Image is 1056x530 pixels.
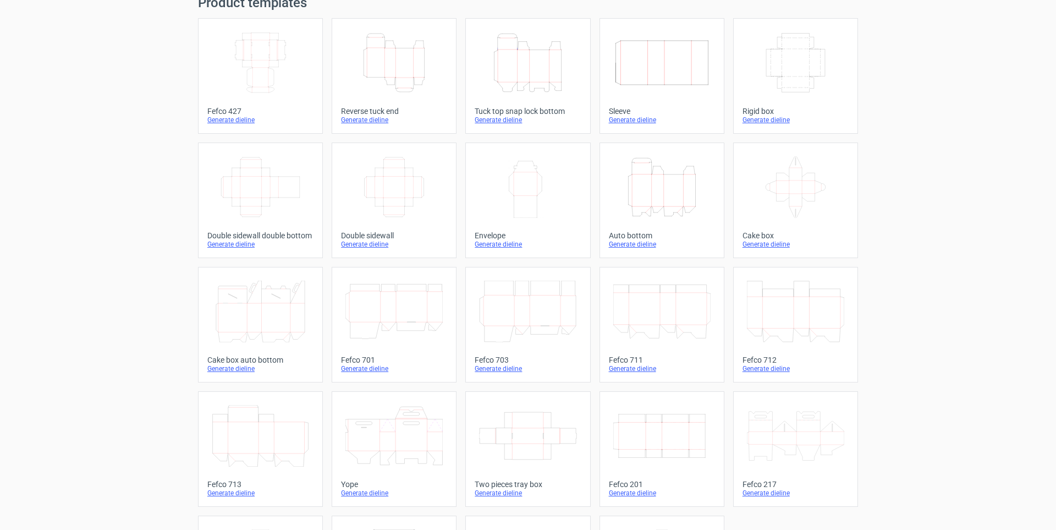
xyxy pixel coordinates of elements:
[207,231,313,240] div: Double sidewall double bottom
[198,267,323,383] a: Cake box auto bottomGenerate dieline
[475,240,581,249] div: Generate dieline
[743,480,849,489] div: Fefco 217
[733,391,858,507] a: Fefco 217Generate dieline
[341,364,447,373] div: Generate dieline
[207,364,313,373] div: Generate dieline
[475,231,581,240] div: Envelope
[475,107,581,116] div: Tuck top snap lock bottom
[609,489,715,498] div: Generate dieline
[207,240,313,249] div: Generate dieline
[207,480,313,489] div: Fefco 713
[465,391,590,507] a: Two pieces tray boxGenerate dieline
[475,364,581,373] div: Generate dieline
[198,143,323,258] a: Double sidewall double bottomGenerate dieline
[341,356,447,364] div: Fefco 701
[207,489,313,498] div: Generate dieline
[609,240,715,249] div: Generate dieline
[609,364,715,373] div: Generate dieline
[332,267,457,383] a: Fefco 701Generate dieline
[599,18,724,134] a: SleeveGenerate dieline
[609,116,715,124] div: Generate dieline
[475,480,581,489] div: Two pieces tray box
[341,240,447,249] div: Generate dieline
[207,356,313,364] div: Cake box auto bottom
[733,267,858,383] a: Fefco 712Generate dieline
[609,231,715,240] div: Auto bottom
[475,116,581,124] div: Generate dieline
[733,143,858,258] a: Cake boxGenerate dieline
[743,231,849,240] div: Cake box
[743,356,849,364] div: Fefco 712
[341,231,447,240] div: Double sidewall
[599,143,724,258] a: Auto bottomGenerate dieline
[207,116,313,124] div: Generate dieline
[609,480,715,489] div: Fefco 201
[743,364,849,373] div: Generate dieline
[599,267,724,383] a: Fefco 711Generate dieline
[475,489,581,498] div: Generate dieline
[198,18,323,134] a: Fefco 427Generate dieline
[743,240,849,249] div: Generate dieline
[609,356,715,364] div: Fefco 711
[743,116,849,124] div: Generate dieline
[743,489,849,498] div: Generate dieline
[198,391,323,507] a: Fefco 713Generate dieline
[332,143,457,258] a: Double sidewallGenerate dieline
[341,116,447,124] div: Generate dieline
[475,356,581,364] div: Fefco 703
[743,107,849,116] div: Rigid box
[341,107,447,116] div: Reverse tuck end
[207,107,313,116] div: Fefco 427
[341,489,447,498] div: Generate dieline
[332,391,457,507] a: YopeGenerate dieline
[465,18,590,134] a: Tuck top snap lock bottomGenerate dieline
[609,107,715,116] div: Sleeve
[465,143,590,258] a: EnvelopeGenerate dieline
[733,18,858,134] a: Rigid boxGenerate dieline
[599,391,724,507] a: Fefco 201Generate dieline
[332,18,457,134] a: Reverse tuck endGenerate dieline
[465,267,590,383] a: Fefco 703Generate dieline
[341,480,447,489] div: Yope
